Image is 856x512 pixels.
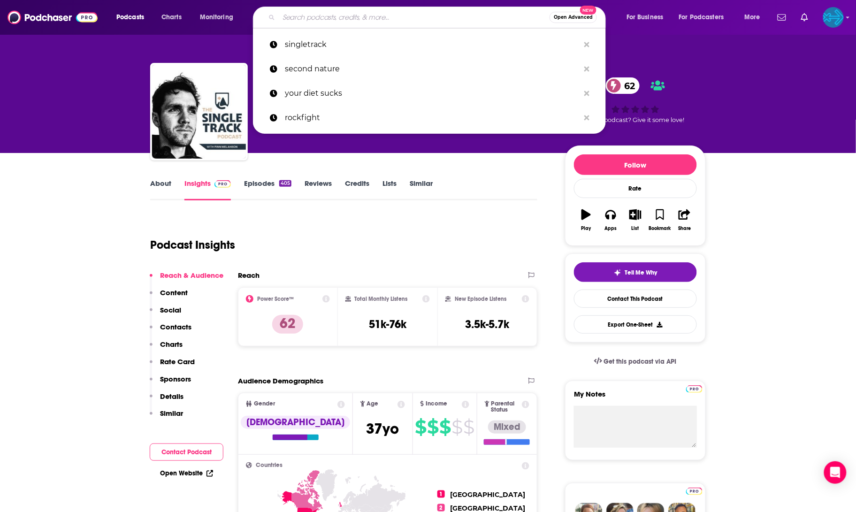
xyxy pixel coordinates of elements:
[415,420,427,435] span: $
[285,32,580,57] p: singletrack
[160,288,188,297] p: Content
[238,376,323,385] h2: Audience Demographics
[686,384,703,393] a: Pro website
[150,409,183,426] button: Similar
[150,322,191,340] button: Contacts
[214,180,231,188] img: Podchaser Pro
[152,65,246,159] img: Singletrack
[426,401,447,407] span: Income
[574,154,697,175] button: Follow
[150,374,191,392] button: Sponsors
[620,10,675,25] button: open menu
[774,9,790,25] a: Show notifications dropdown
[604,358,677,366] span: Get this podcast via API
[491,401,520,413] span: Parental Status
[605,226,617,231] div: Apps
[160,409,183,418] p: Similar
[257,296,294,302] h2: Power Score™
[253,57,606,81] a: second nature
[574,262,697,282] button: tell me why sparkleTell Me Why
[345,179,369,200] a: Credits
[452,420,463,435] span: $
[160,271,223,280] p: Reach & Audience
[279,180,291,187] div: 405
[8,8,98,26] img: Podchaser - Follow, Share and Rate Podcasts
[580,6,597,15] span: New
[587,350,684,373] a: Get this podcast via API
[574,203,598,237] button: Play
[686,488,703,495] img: Podchaser Pro
[625,269,657,276] span: Tell Me Why
[160,374,191,383] p: Sponsors
[823,7,844,28] span: Logged in as backbonemedia
[253,106,606,130] a: rockfight
[565,71,706,130] div: 62Good podcast? Give it some love!
[738,10,772,25] button: open menu
[440,420,451,435] span: $
[272,315,303,334] p: 62
[824,461,847,484] div: Open Intercom Messenger
[262,7,615,28] div: Search podcasts, credits, & more...
[455,296,506,302] h2: New Episode Listens
[614,269,621,276] img: tell me why sparkle
[410,179,433,200] a: Similar
[366,420,399,438] span: 37 yo
[150,443,223,461] button: Contact Podcast
[285,106,580,130] p: rockfight
[150,306,181,323] button: Social
[428,420,439,435] span: $
[160,340,183,349] p: Charts
[150,392,183,409] button: Details
[649,226,671,231] div: Bookmark
[150,179,171,200] a: About
[627,11,664,24] span: For Business
[305,179,332,200] a: Reviews
[574,179,697,198] div: Rate
[623,203,648,237] button: List
[150,271,223,288] button: Reach & Audience
[686,486,703,495] a: Pro website
[160,469,213,477] a: Open Website
[744,11,760,24] span: More
[550,12,597,23] button: Open AdvancedNew
[285,81,580,106] p: your diet sucks
[679,11,724,24] span: For Podcasters
[150,238,235,252] h1: Podcast Insights
[598,203,623,237] button: Apps
[673,203,697,237] button: Share
[369,317,406,331] h3: 51k-76k
[464,420,474,435] span: $
[355,296,408,302] h2: Total Monthly Listens
[256,462,283,468] span: Countries
[160,392,183,401] p: Details
[437,504,445,512] span: 2
[673,10,738,25] button: open menu
[244,179,291,200] a: Episodes405
[574,390,697,406] label: My Notes
[606,77,640,94] a: 62
[184,179,231,200] a: InsightsPodchaser Pro
[241,416,350,429] div: [DEMOGRAPHIC_DATA]
[686,385,703,393] img: Podchaser Pro
[160,357,195,366] p: Rate Card
[678,226,691,231] div: Share
[615,77,640,94] span: 62
[200,11,233,24] span: Monitoring
[574,290,697,308] a: Contact This Podcast
[437,490,445,498] span: 1
[586,116,685,123] span: Good podcast? Give it some love!
[150,340,183,357] button: Charts
[110,10,156,25] button: open menu
[155,10,187,25] a: Charts
[466,317,510,331] h3: 3.5k-5.7k
[823,7,844,28] img: User Profile
[797,9,812,25] a: Show notifications dropdown
[581,226,591,231] div: Play
[648,203,672,237] button: Bookmark
[823,7,844,28] button: Show profile menu
[488,420,526,434] div: Mixed
[238,271,260,280] h2: Reach
[279,10,550,25] input: Search podcasts, credits, & more...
